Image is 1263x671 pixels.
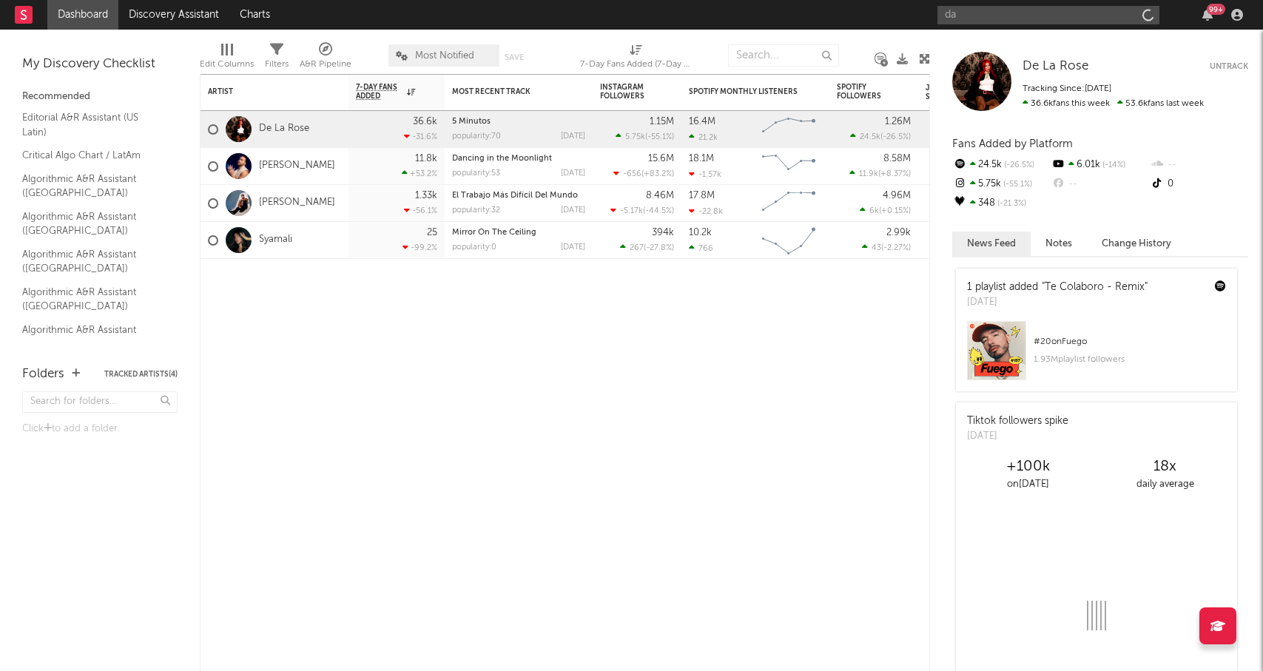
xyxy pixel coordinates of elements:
div: Artist [208,87,319,96]
div: 766 [689,243,713,253]
div: ( ) [849,169,911,178]
div: 36.6 [926,195,985,212]
div: My Discovery Checklist [22,55,178,73]
div: 7-Day Fans Added (7-Day Fans Added) [580,37,691,80]
div: -56.1 % [404,206,437,215]
span: -55.1 % [647,133,672,141]
a: [PERSON_NAME] [259,197,335,209]
div: ( ) [613,169,674,178]
span: -21.3 % [995,200,1026,208]
span: Fans Added by Platform [952,138,1073,149]
span: -26.5 % [883,133,909,141]
div: 10.2k [689,228,712,237]
button: Notes [1031,232,1087,256]
div: daily average [1097,476,1233,493]
div: -22.8k [689,206,723,216]
div: ( ) [850,132,911,141]
div: 7-Day Fans Added (7-Day Fans Added) [580,55,691,73]
div: Folders [22,365,64,383]
div: 21.2k [689,132,718,142]
span: +0.15 % [881,207,909,215]
span: 267 [630,244,644,252]
div: 11.8k [415,154,437,163]
div: Click to add a folder. [22,420,178,438]
button: News Feed [952,232,1031,256]
button: Untrack [1210,59,1248,74]
div: Filters [265,55,289,73]
div: Mirror On The Ceiling [452,229,585,237]
div: Most Recent Track [452,87,563,96]
div: Spotify Followers [837,83,889,101]
a: El Trabajo Más Difícil Del Mundo [452,192,578,200]
div: 394k [652,228,674,237]
a: Algorithmic A&R Assistant ([GEOGRAPHIC_DATA]) [22,322,163,352]
div: 1.93M playlist followers [1034,351,1226,368]
input: Search for artists [937,6,1159,24]
div: 1.15M [650,117,674,127]
div: 6.01k [1051,155,1149,175]
span: -2.27 % [883,244,909,252]
span: Tracking Since: [DATE] [1023,84,1111,93]
div: popularity: 70 [452,132,501,141]
div: popularity: 53 [452,169,500,178]
div: A&R Pipeline [300,37,351,80]
a: Critical Algo Chart / LatAm [22,147,163,163]
span: +8.37 % [880,170,909,178]
div: Instagram Followers [600,83,652,101]
a: Algorithmic A&R Assistant ([GEOGRAPHIC_DATA]) [22,209,163,239]
div: ( ) [860,206,911,215]
svg: Chart title [755,222,822,259]
a: Editorial A&R Assistant (US Latin) [22,109,163,140]
div: 15.6M [648,154,674,163]
div: Jump Score [926,84,963,101]
span: 53.6k fans last week [1023,99,1204,108]
div: ( ) [616,132,674,141]
a: Algorithmic A&R Assistant ([GEOGRAPHIC_DATA]) [22,246,163,277]
div: Filters [265,37,289,80]
div: +53.2 % [402,169,437,178]
button: Save [505,53,524,61]
span: -26.5 % [1002,161,1034,169]
a: "Te Colaboro - Remix" [1042,282,1148,292]
div: 25 [427,228,437,237]
span: -55.1 % [1001,181,1032,189]
input: Search for folders... [22,391,178,413]
span: -27.8 % [646,244,672,252]
div: -- [1150,155,1248,175]
button: Tracked Artists(4) [104,371,178,378]
div: Recommended [22,88,178,106]
div: 8.58M [883,154,911,163]
span: 36.6k fans this week [1023,99,1110,108]
a: Dancing in the Moonlight [452,155,552,163]
span: 7-Day Fans Added [356,83,403,101]
div: -- [1051,175,1149,194]
div: [DATE] [967,429,1068,444]
span: -14 % [1100,161,1125,169]
div: 8.46M [646,191,674,200]
div: popularity: 0 [452,243,496,252]
div: [DATE] [561,132,585,141]
div: 73.4 [926,232,985,249]
div: 38.7 [926,158,985,175]
div: [DATE] [561,243,585,252]
div: 2.99k [886,228,911,237]
div: 4.96M [883,191,911,200]
span: +83.2 % [644,170,672,178]
button: Change History [1087,232,1186,256]
div: +100k [960,458,1097,476]
a: #20onFuego1.93Mplaylist followers [956,321,1237,391]
div: popularity: 32 [452,206,500,215]
a: De La Rose [259,123,309,135]
div: Dancing in the Moonlight [452,155,585,163]
span: De La Rose [1023,60,1088,73]
a: Algorithmic A&R Assistant ([GEOGRAPHIC_DATA]) [22,171,163,201]
div: -1.57k [689,169,721,179]
div: [DATE] [561,206,585,215]
div: -31.6 % [404,132,437,141]
button: 99+ [1202,9,1213,21]
div: on [DATE] [960,476,1097,493]
span: -5.17k [620,207,643,215]
span: 11.9k [859,170,878,178]
a: 5 Minutos [452,118,491,126]
div: 18 x [1097,458,1233,476]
